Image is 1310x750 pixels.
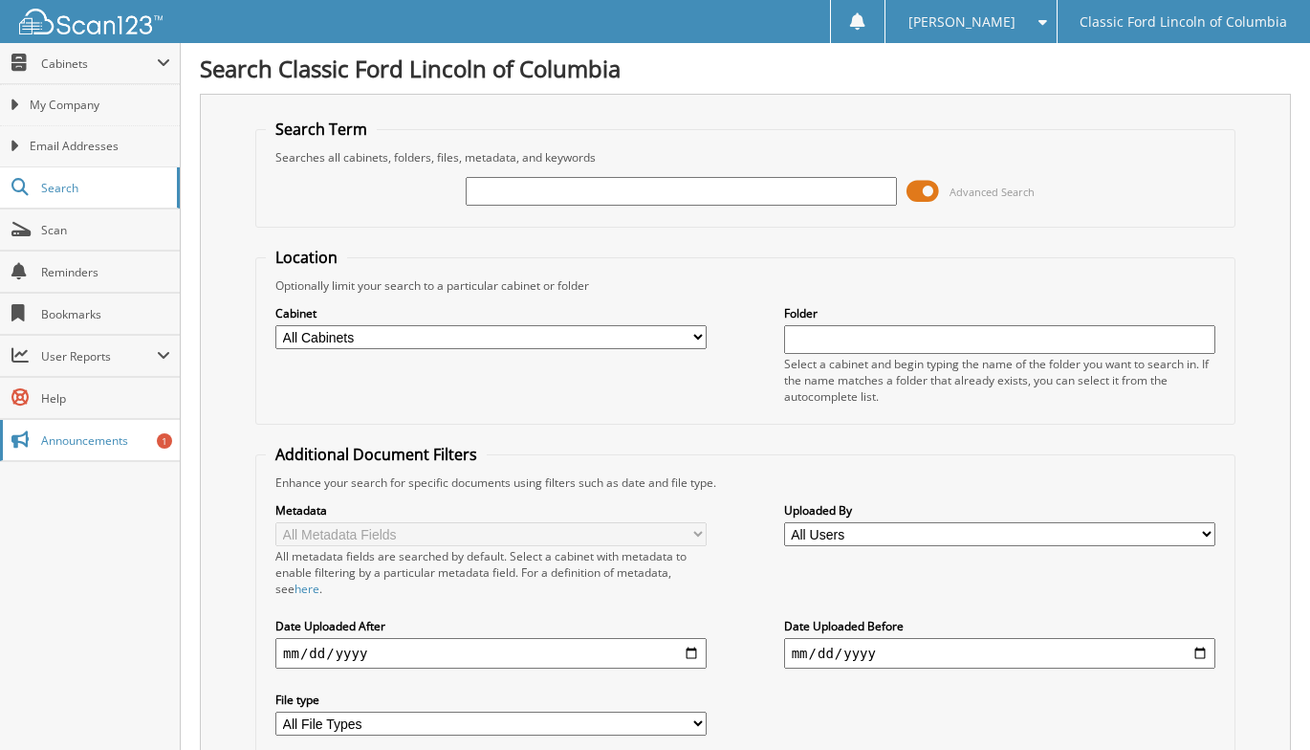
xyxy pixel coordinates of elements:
[266,474,1225,491] div: Enhance your search for specific documents using filters such as date and file type.
[41,222,170,238] span: Scan
[784,638,1215,669] input: end
[784,502,1215,518] label: Uploaded By
[275,548,707,597] div: All metadata fields are searched by default. Select a cabinet with metadata to enable filtering b...
[784,305,1215,321] label: Folder
[784,618,1215,634] label: Date Uploaded Before
[1080,16,1287,28] span: Classic Ford Lincoln of Columbia
[41,180,167,196] span: Search
[41,348,157,364] span: User Reports
[41,55,157,72] span: Cabinets
[295,581,319,597] a: here
[1214,658,1310,750] iframe: Chat Widget
[266,247,347,268] legend: Location
[41,306,170,322] span: Bookmarks
[30,138,170,155] span: Email Addresses
[266,444,487,465] legend: Additional Document Filters
[275,692,707,708] label: File type
[950,185,1035,199] span: Advanced Search
[275,638,707,669] input: start
[19,9,163,34] img: scan123-logo-white.svg
[41,264,170,280] span: Reminders
[41,390,170,407] span: Help
[908,16,1015,28] span: [PERSON_NAME]
[266,149,1225,165] div: Searches all cabinets, folders, files, metadata, and keywords
[41,432,170,449] span: Announcements
[275,618,707,634] label: Date Uploaded After
[200,53,1291,84] h1: Search Classic Ford Lincoln of Columbia
[275,502,707,518] label: Metadata
[266,277,1225,294] div: Optionally limit your search to a particular cabinet or folder
[266,119,377,140] legend: Search Term
[275,305,707,321] label: Cabinet
[157,433,172,449] div: 1
[30,97,170,114] span: My Company
[784,356,1215,405] div: Select a cabinet and begin typing the name of the folder you want to search in. If the name match...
